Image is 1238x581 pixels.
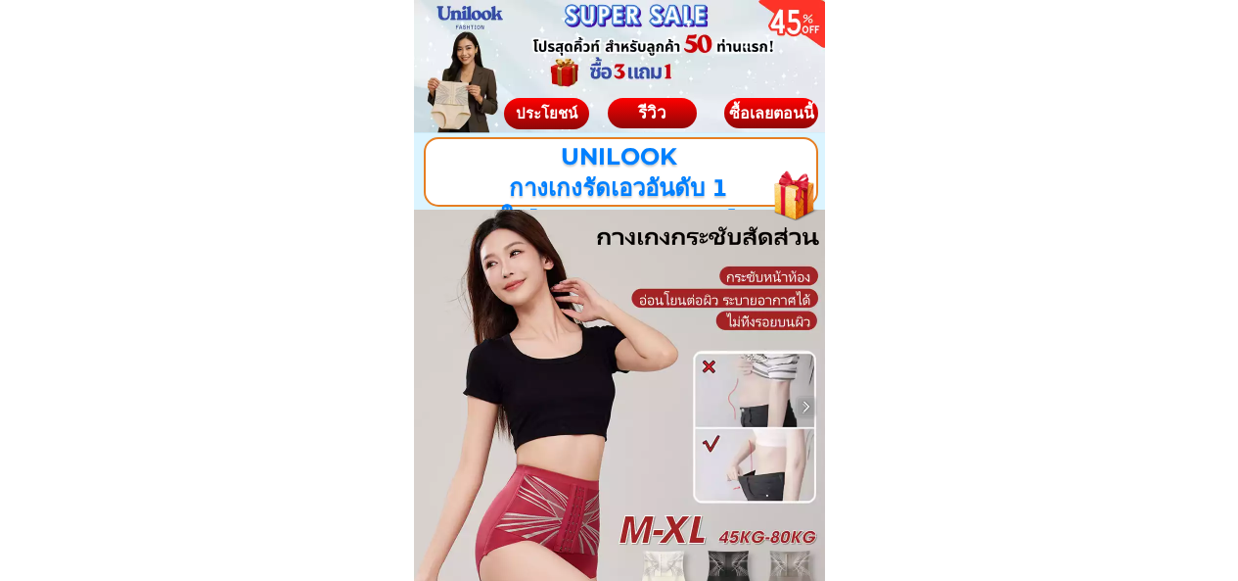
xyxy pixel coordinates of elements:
[500,173,736,232] span: กางเกงรัดเอวอันดับ 1 ใน[PERSON_NAME]
[560,142,676,170] span: UNILOOK
[516,103,577,121] span: ประโยชน์
[797,397,816,416] img: navigation
[724,106,818,121] div: ซื้อเลยตอนนี้
[608,100,697,125] div: รีวิว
